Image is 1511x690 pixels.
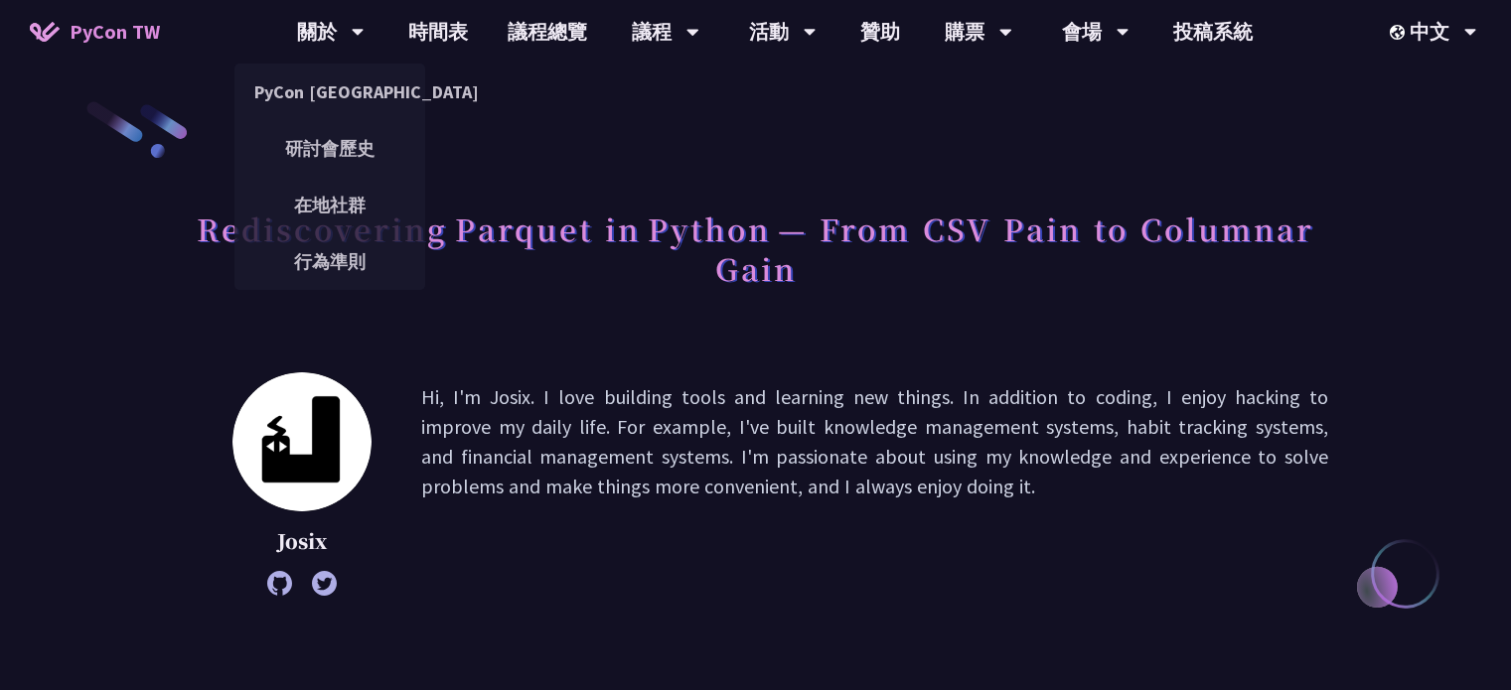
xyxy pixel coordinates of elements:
[234,182,425,228] a: 在地社群
[234,238,425,285] a: 行為準則
[70,17,160,47] span: PyCon TW
[232,372,372,511] img: Josix
[30,22,60,42] img: Home icon of PyCon TW 2025
[234,69,425,115] a: PyCon [GEOGRAPHIC_DATA]
[10,7,180,57] a: PyCon TW
[232,526,372,556] p: Josix
[234,125,425,172] a: 研討會歷史
[1390,25,1410,40] img: Locale Icon
[421,382,1328,586] p: Hi, I'm Josix. I love building tools and learning new things. In addition to coding, I enjoy hack...
[183,199,1328,298] h1: Rediscovering Parquet in Python — From CSV Pain to Columnar Gain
